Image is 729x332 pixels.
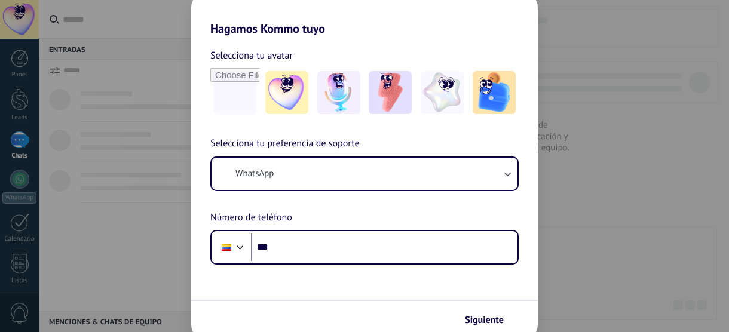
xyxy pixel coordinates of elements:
img: -4.jpeg [421,71,464,114]
button: Siguiente [460,310,520,330]
img: -2.jpeg [317,71,360,114]
div: Colombia: + 57 [215,235,238,260]
span: Selecciona tu preferencia de soporte [210,136,360,152]
span: Selecciona tu avatar [210,48,293,63]
img: -5.jpeg [473,71,516,114]
span: Siguiente [465,316,504,324]
span: Número de teléfono [210,210,292,226]
button: WhatsApp [212,158,517,190]
img: -3.jpeg [369,71,412,114]
img: -1.jpeg [265,71,308,114]
span: WhatsApp [235,168,274,180]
